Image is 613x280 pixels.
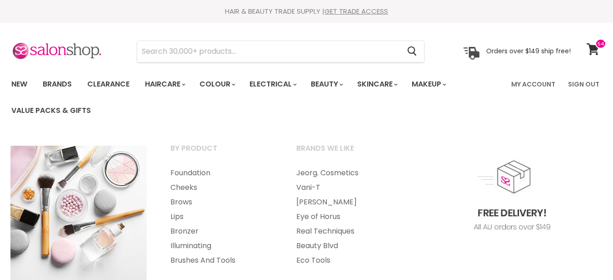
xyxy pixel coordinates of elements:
a: Skincare [350,75,403,94]
a: Jeorg. Cosmetics [285,166,409,180]
a: Brows [159,195,283,209]
ul: Main menu [5,71,506,124]
a: Lips [159,209,283,224]
a: Beauty [304,75,349,94]
a: Brushes And Tools [159,253,283,268]
a: GET TRADE ACCESS [324,6,388,16]
iframe: Gorgias live chat messenger [568,237,604,271]
a: By Product [159,141,283,164]
form: Product [137,41,424,62]
a: Sign Out [563,75,605,94]
a: Eye of Horus [285,209,409,224]
ul: Main menu [159,166,283,268]
a: Brands [36,75,79,94]
input: Search [137,41,400,62]
a: Colour [193,75,241,94]
a: New [5,75,34,94]
a: Electrical [243,75,302,94]
ul: Main menu [285,166,409,268]
a: Foundation [159,166,283,180]
a: Brands we like [285,141,409,164]
a: Clearance [80,75,136,94]
a: Value Packs & Gifts [5,101,98,120]
a: Beauty Blvd [285,239,409,253]
a: Illuminating [159,239,283,253]
a: My Account [506,75,561,94]
a: Cheeks [159,180,283,195]
a: Bronzer [159,224,283,239]
a: Vani-T [285,180,409,195]
a: [PERSON_NAME] [285,195,409,209]
a: Real Techniques [285,224,409,239]
a: Eco Tools [285,253,409,268]
button: Search [400,41,424,62]
a: Haircare [138,75,191,94]
a: Makeup [405,75,452,94]
p: Orders over $149 ship free! [486,47,571,55]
